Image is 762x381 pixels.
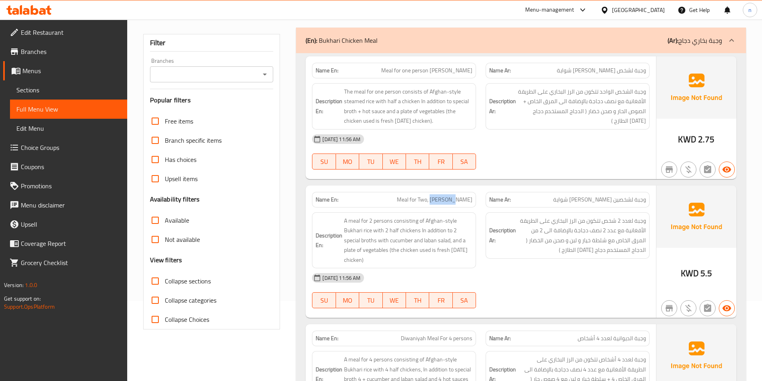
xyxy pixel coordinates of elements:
[518,216,646,255] span: وجبة لعدد 2 شخص تتكون من الرز البخاري على الطريقة الأفغانية مع عدد 2 نصف دجاجة بالإضافة الى 2 من ...
[3,23,127,42] a: Edit Restaurant
[678,132,696,147] span: KWD
[21,181,121,191] span: Promotions
[316,295,332,306] span: SU
[306,34,317,46] b: (En):
[316,156,332,168] span: SU
[719,162,735,178] button: Available
[489,334,511,343] strong: Name Ar:
[383,154,406,170] button: WE
[316,96,342,116] strong: Description En:
[10,100,127,119] a: Full Menu View
[165,235,200,244] span: Not available
[553,195,646,204] span: وجبة لشخصين [PERSON_NAME] شواية
[312,292,336,308] button: SU
[21,219,121,229] span: Upsell
[4,293,41,304] span: Get support on:
[16,85,121,95] span: Sections
[319,274,364,282] span: [DATE] 11:56 AM
[698,132,715,147] span: 2.75
[165,155,196,164] span: Has choices
[3,61,127,80] a: Menus
[362,295,379,306] span: TU
[453,292,476,308] button: SA
[21,258,121,267] span: Grocery Checklist
[700,162,716,178] button: Not has choices
[386,156,403,168] span: WE
[21,162,121,172] span: Coupons
[661,300,677,316] button: Not branch specific item
[21,47,121,56] span: Branches
[4,301,55,312] a: Support.OpsPlatform
[4,280,24,290] span: Version:
[661,162,677,178] button: Not branch specific item
[557,66,646,75] span: وجبة لشخص [PERSON_NAME] شواية
[489,195,511,204] strong: Name Ar:
[165,295,216,305] span: Collapse categories
[316,231,342,250] strong: Description En:
[3,195,127,215] a: Menu disclaimer
[165,174,198,184] span: Upsell items
[165,315,209,324] span: Collapse Choices
[316,334,338,343] strong: Name En:
[429,292,452,308] button: FR
[406,292,429,308] button: TH
[336,292,359,308] button: MO
[316,195,338,204] strong: Name En:
[432,156,449,168] span: FR
[432,295,449,306] span: FR
[3,138,127,157] a: Choice Groups
[429,154,452,170] button: FR
[306,36,378,45] p: Bukhari Chicken Meal
[656,56,736,119] img: Ae5nvW7+0k+MAAAAAElFTkSuQmCC
[10,119,127,138] a: Edit Menu
[3,253,127,272] a: Grocery Checklist
[25,280,37,290] span: 1.0.0
[150,255,182,265] h3: View filters
[22,66,121,76] span: Menus
[489,66,511,75] strong: Name Ar:
[668,36,722,45] p: وجبة بخاري دجاج
[489,225,516,245] strong: Description Ar:
[518,87,646,126] span: وجبة الشخص الواحد تتكون من الرز البخاري على الطريقة الأفغانية مع نصف دجاجة بالإضافة الى المرق الخ...
[3,42,127,61] a: Branches
[339,156,356,168] span: MO
[700,300,716,316] button: Not has choices
[700,265,712,281] span: 5.5
[525,5,574,15] div: Menu-management
[680,162,696,178] button: Purchased item
[381,66,472,75] span: Meal for one person [PERSON_NAME]
[386,295,403,306] span: WE
[21,239,121,248] span: Coverage Report
[150,96,274,105] h3: Popular filters
[10,80,127,100] a: Sections
[456,295,473,306] span: SA
[316,66,338,75] strong: Name En:
[362,156,379,168] span: TU
[748,6,752,14] span: n
[319,136,364,143] span: [DATE] 11:56 AM
[165,116,193,126] span: Free items
[359,154,382,170] button: TU
[344,87,472,126] span: The meal for one person consists of Afghan-style steamed rice with half a chicken In addition to ...
[165,215,189,225] span: Available
[3,215,127,234] a: Upsell
[344,216,472,265] span: A meal for 2 persons consisting of Afghan-style Bukhari rice with 2 half chickens In addition to ...
[719,300,735,316] button: Available
[3,176,127,195] a: Promotions
[16,104,121,114] span: Full Menu View
[409,295,426,306] span: TH
[383,292,406,308] button: WE
[296,28,746,53] div: (En): Bukhari Chicken Meal(Ar):وجبة بخاري دجاج
[612,6,665,14] div: [GEOGRAPHIC_DATA]
[359,292,382,308] button: TU
[3,234,127,253] a: Coverage Report
[150,34,274,52] div: Filter
[656,186,736,248] img: Ae5nvW7+0k+MAAAAAElFTkSuQmCC
[21,28,121,37] span: Edit Restaurant
[165,276,211,286] span: Collapse sections
[578,334,646,343] span: وجبة الديوانية لعدد 4 أشخاص
[336,154,359,170] button: MO
[680,300,696,316] button: Purchased item
[312,154,336,170] button: SU
[668,34,678,46] b: (Ar):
